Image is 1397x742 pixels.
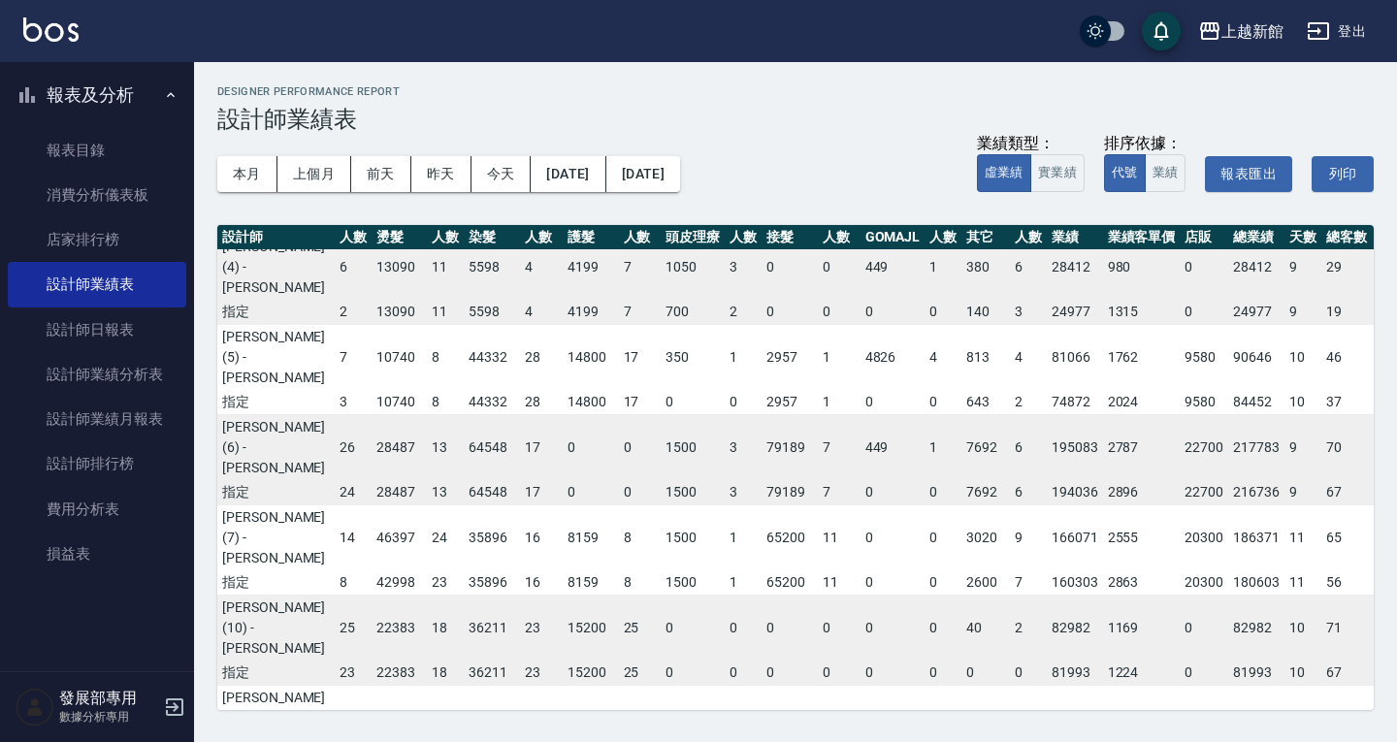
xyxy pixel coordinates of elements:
[818,595,861,661] td: 0
[762,661,818,686] td: 0
[1047,595,1103,661] td: 82982
[335,480,372,505] td: 24
[1180,414,1228,480] td: 22700
[619,661,662,686] td: 25
[335,324,372,390] td: 7
[217,106,1374,133] h3: 設計師業績表
[925,570,961,596] td: 0
[277,156,351,192] button: 上個月
[563,480,619,505] td: 0
[464,300,520,325] td: 5598
[661,324,725,390] td: 350
[1228,234,1284,300] td: 28412
[1047,504,1103,570] td: 166071
[464,234,520,300] td: 5598
[23,17,79,42] img: Logo
[217,324,330,390] td: [PERSON_NAME](5) - [PERSON_NAME]
[1284,324,1321,390] td: 10
[1180,225,1228,250] th: 店販
[1180,661,1228,686] td: 0
[661,300,725,325] td: 700
[861,661,926,686] td: 0
[1299,14,1374,49] button: 登出
[217,390,330,415] td: 指定
[1030,154,1085,192] button: 實業績
[1145,154,1186,192] button: 業績
[661,595,725,661] td: 0
[1103,225,1181,250] th: 業績客單價
[1010,390,1047,415] td: 2
[1103,414,1181,480] td: 2787
[961,570,1010,596] td: 2600
[335,595,372,661] td: 25
[925,504,961,570] td: 0
[861,300,926,325] td: 0
[217,225,330,250] th: 設計師
[925,324,961,390] td: 4
[961,661,1010,686] td: 0
[1228,390,1284,415] td: 84452
[520,300,563,325] td: 4
[725,570,762,596] td: 1
[1321,595,1372,661] td: 71
[762,390,818,415] td: 2957
[8,487,186,532] a: 費用分析表
[1180,324,1228,390] td: 9580
[427,234,464,300] td: 11
[1104,134,1186,154] div: 排序依據：
[762,570,818,596] td: 65200
[1321,390,1372,415] td: 37
[335,504,372,570] td: 14
[725,225,762,250] th: 人數
[1103,390,1181,415] td: 2024
[1284,414,1321,480] td: 9
[619,324,662,390] td: 17
[1047,480,1103,505] td: 194036
[427,414,464,480] td: 13
[427,595,464,661] td: 18
[961,300,1010,325] td: 140
[520,225,563,250] th: 人數
[1228,300,1284,325] td: 24977
[335,390,372,415] td: 3
[925,414,961,480] td: 1
[1228,480,1284,505] td: 216736
[861,225,926,250] th: GOMAJL
[619,234,662,300] td: 7
[464,661,520,686] td: 36211
[520,480,563,505] td: 17
[1047,234,1103,300] td: 28412
[427,300,464,325] td: 11
[411,156,471,192] button: 昨天
[961,504,1010,570] td: 3020
[1010,234,1047,300] td: 6
[1103,504,1181,570] td: 2555
[520,324,563,390] td: 28
[925,595,961,661] td: 0
[725,595,762,661] td: 0
[619,480,662,505] td: 0
[818,414,861,480] td: 7
[1180,390,1228,415] td: 9580
[351,156,411,192] button: 前天
[372,390,428,415] td: 10740
[925,225,961,250] th: 人數
[661,390,725,415] td: 0
[619,225,662,250] th: 人數
[1284,570,1321,596] td: 11
[861,570,926,596] td: 0
[1284,225,1321,250] th: 天數
[563,324,619,390] td: 14800
[427,324,464,390] td: 8
[619,504,662,570] td: 8
[464,390,520,415] td: 44332
[1321,234,1372,300] td: 29
[961,390,1010,415] td: 643
[1228,504,1284,570] td: 186371
[977,134,1085,154] div: 業績類型：
[606,156,680,192] button: [DATE]
[762,504,818,570] td: 65200
[217,414,330,480] td: [PERSON_NAME] (6) - [PERSON_NAME]
[1190,12,1291,51] button: 上越新館
[427,390,464,415] td: 8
